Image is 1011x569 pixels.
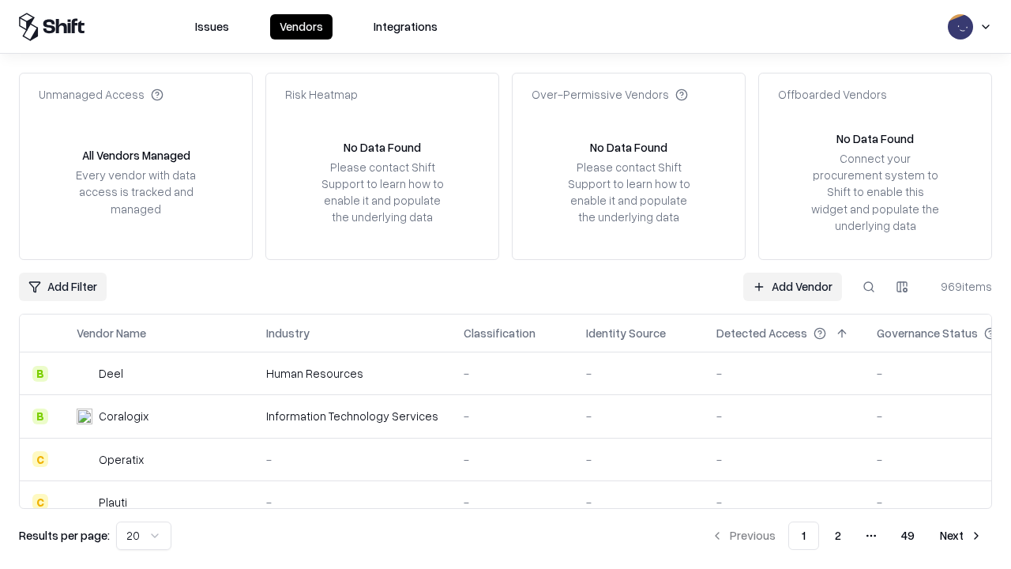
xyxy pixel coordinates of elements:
button: Next [930,522,992,550]
div: No Data Found [836,130,914,147]
div: No Data Found [590,139,667,156]
div: - [716,494,851,511]
button: Add Filter [19,273,107,301]
div: - [266,494,438,511]
div: C [32,494,48,510]
div: - [586,408,691,424]
div: - [586,494,691,511]
button: Vendors [270,14,333,40]
div: Please contact Shift Support to learn how to enable it and populate the underlying data [317,159,448,226]
img: Deel [77,366,92,382]
div: Governance Status [877,325,978,341]
nav: pagination [701,522,992,550]
div: Operatix [99,451,144,468]
div: Risk Heatmap [285,86,358,103]
div: No Data Found [344,139,421,156]
div: - [716,365,851,382]
div: Coralogix [99,408,148,424]
button: Integrations [364,14,447,40]
img: Plauti [77,494,92,510]
div: Every vendor with data access is tracked and managed [70,167,201,217]
div: - [464,451,561,468]
div: - [716,408,851,424]
div: B [32,366,48,382]
div: Plauti [99,494,127,511]
div: - [266,451,438,468]
div: - [586,365,691,382]
div: 969 items [929,278,992,295]
div: Industry [266,325,310,341]
button: Issues [186,14,239,40]
button: 2 [822,522,854,550]
div: - [716,451,851,468]
div: B [32,409,48,424]
div: Detected Access [716,325,807,341]
div: Information Technology Services [266,408,438,424]
div: Identity Source [586,325,666,341]
div: All Vendors Managed [82,147,190,164]
p: Results per page: [19,527,110,544]
div: Human Resources [266,365,438,382]
div: C [32,451,48,467]
div: - [586,451,691,468]
button: 49 [889,522,927,550]
a: Add Vendor [743,273,842,301]
button: 1 [788,522,819,550]
div: Over-Permissive Vendors [532,86,688,103]
div: Unmanaged Access [39,86,163,103]
div: Vendor Name [77,325,146,341]
div: Classification [464,325,536,341]
div: Deel [99,365,123,382]
div: Please contact Shift Support to learn how to enable it and populate the underlying data [563,159,694,226]
img: Operatix [77,451,92,467]
div: Offboarded Vendors [778,86,887,103]
div: - [464,494,561,511]
div: - [464,365,561,382]
div: Connect your procurement system to Shift to enable this widget and populate the underlying data [810,150,941,234]
div: - [464,408,561,424]
img: Coralogix [77,409,92,424]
